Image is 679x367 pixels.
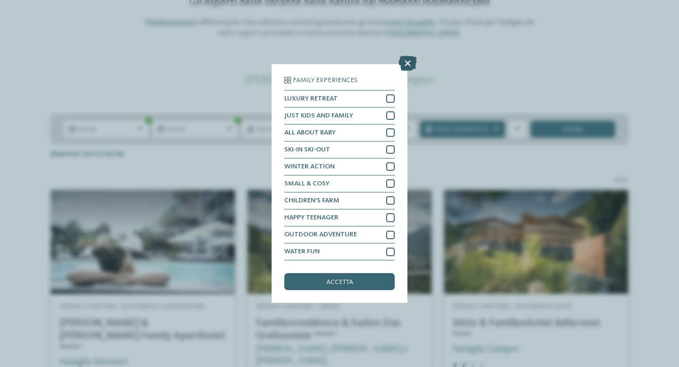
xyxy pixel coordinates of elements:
span: HAPPY TEENAGER [284,214,339,221]
span: WATER FUN [284,248,320,255]
span: CHILDREN’S FARM [284,197,339,204]
span: Family Experiences [293,77,357,83]
span: ALL ABOUT BABY [284,129,336,136]
span: JUST KIDS AND FAMILY [284,112,353,119]
span: WINTER ACTION [284,163,335,170]
span: OUTDOOR ADVENTURE [284,231,357,238]
span: accetta [326,279,353,285]
span: SKI-IN SKI-OUT [284,146,330,153]
span: LUXURY RETREAT [284,95,338,102]
span: SMALL & COSY [284,180,330,187]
